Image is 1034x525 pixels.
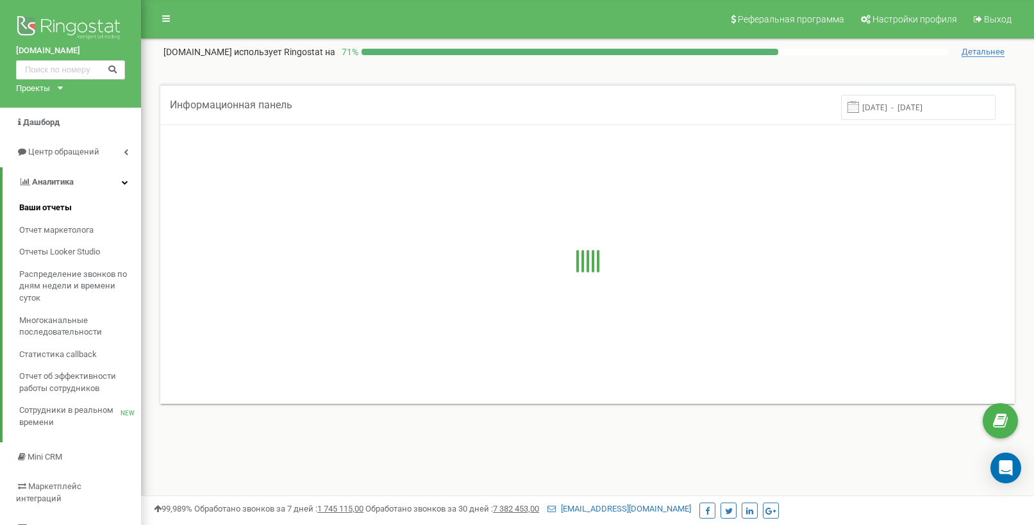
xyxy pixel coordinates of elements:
div: Open Intercom Messenger [990,453,1021,483]
p: [DOMAIN_NAME] [163,46,335,58]
span: Отчеты Looker Studio [19,246,100,258]
u: 1 745 115,00 [317,504,363,513]
a: Отчет маркетолога [19,219,141,242]
p: 71 % [335,46,362,58]
span: Mini CRM [28,452,62,462]
a: Отчет об эффективности работы сотрудников [19,365,141,399]
span: Настройки профиля [872,14,957,24]
span: использует Ringostat на [234,47,335,57]
span: Обработано звонков за 7 дней : [194,504,363,513]
span: Многоканальные последовательности [19,315,135,338]
span: Детальнее [962,47,1005,57]
a: [EMAIL_ADDRESS][DOMAIN_NAME] [547,504,691,513]
a: Сотрудники в реальном времениNEW [19,399,141,433]
img: Ringostat logo [16,13,125,45]
span: Маркетплейс интеграций [16,481,81,503]
a: [DOMAIN_NAME] [16,45,125,57]
span: Отчет маркетолога [19,224,94,237]
span: Дашборд [23,117,60,127]
span: Ваши отчеты [19,202,72,214]
span: Реферальная программа [738,14,844,24]
a: Отчеты Looker Studio [19,241,141,263]
span: Центр обращений [28,147,99,156]
span: Аналитика [32,177,74,187]
a: Аналитика [3,167,141,197]
div: Проекты [16,83,50,95]
span: 99,989% [154,504,192,513]
span: Информационная панель [170,99,292,111]
a: Статистика callback [19,344,141,366]
span: Распределение звонков по дням недели и времени суток [19,269,135,304]
a: Ваши отчеты [19,197,141,219]
a: Распределение звонков по дням недели и времени суток [19,263,141,310]
span: Статистика callback [19,349,97,361]
span: Выход [984,14,1012,24]
span: Сотрудники в реальном времени [19,404,121,428]
span: Отчет об эффективности работы сотрудников [19,371,135,394]
input: Поиск по номеру [16,60,125,79]
a: Многоканальные последовательности [19,310,141,344]
span: Обработано звонков за 30 дней : [365,504,539,513]
u: 7 382 453,00 [493,504,539,513]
